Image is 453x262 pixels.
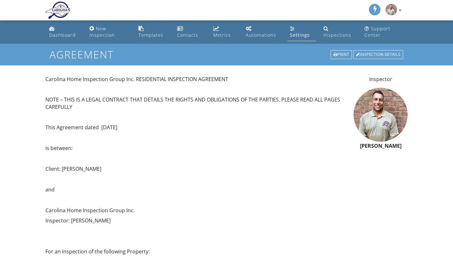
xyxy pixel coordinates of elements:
div: Settings [290,32,310,38]
div: Inspections [324,32,351,38]
div: Metrics [213,32,231,38]
div: Support Center [364,26,390,38]
p: Carolina Home Inspection Group Inc. [45,207,346,214]
a: Templates [136,23,169,41]
a: Settings [287,23,316,41]
a: Print [330,49,353,60]
div: Contacts [177,32,198,38]
p: For an inspection of the following Property: [45,248,346,255]
a: Inspections [321,23,357,41]
div: Print [331,50,352,59]
p: Carolina Home Inspection Group Inc. RESIDENTIAL INSPECTION AGREEMENT [45,76,346,83]
img: img_2985.jpg [354,88,408,142]
img: img_2985.jpg [386,4,397,15]
a: Dashboard [47,23,82,41]
div: Templates [138,32,163,38]
a: Automations (Basic) [243,23,282,41]
p: and [45,186,346,193]
div: New Inspection [90,26,115,38]
p: NOTE – THIS IS A LEGAL CONTRACT THAT DETAILS THE RIGHTS AND OBLIGATIONS OF THE PARTIES. PLEASE RE... [45,96,346,110]
p: This Agreement dated [DATE] [45,124,346,131]
h1: Agreement [50,49,404,60]
p: Inspector [354,76,408,83]
p: is between: [45,145,346,152]
img: Carolina Home Inspection Group [45,2,70,19]
div: Dashboard [49,32,76,38]
div: Inspection Details [353,50,403,59]
div: Automations [246,32,276,38]
p: Inspector: [PERSON_NAME] [45,217,346,224]
a: Inspection Details [353,49,404,60]
a: Contacts [175,23,205,41]
a: Metrics [211,23,238,41]
p: Client: [PERSON_NAME] [45,165,346,172]
a: New Inspection [87,23,131,41]
a: Support Center [362,23,406,41]
h6: [PERSON_NAME] [354,143,408,149]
